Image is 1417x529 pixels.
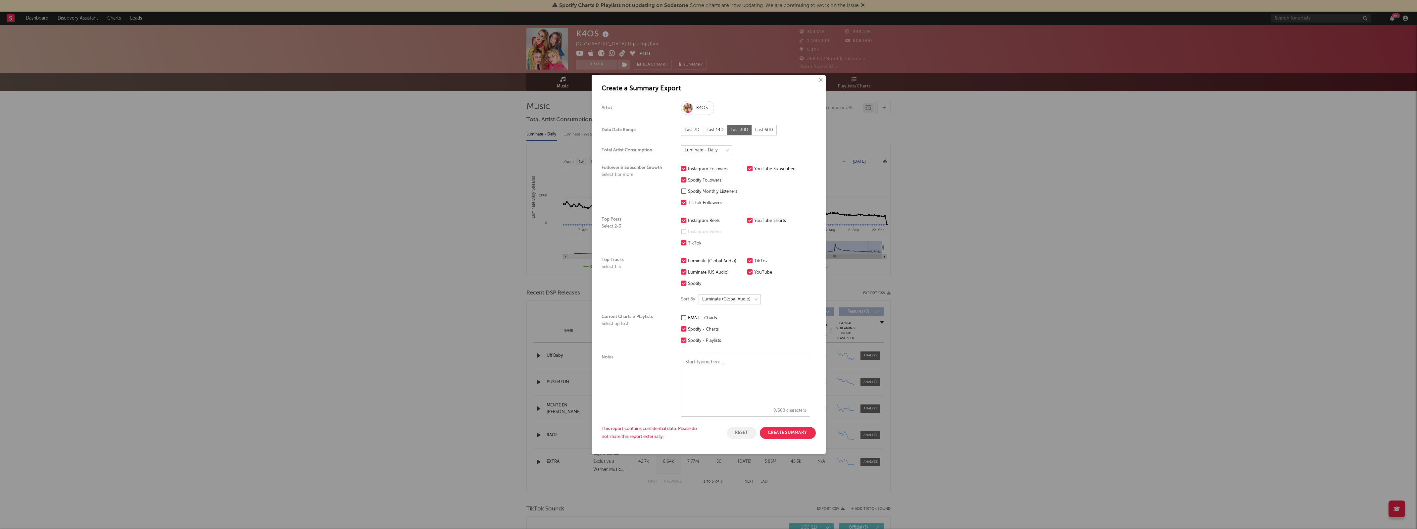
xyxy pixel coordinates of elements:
[696,104,708,112] div: K4OS
[602,355,668,417] div: Notes
[688,337,744,345] div: Spotify - Playlists
[703,125,727,135] div: Last 14D
[754,165,810,173] div: YouTube Subscribers
[681,125,703,135] div: Last 7D
[688,177,744,185] div: Spotify Followers
[602,264,668,270] div: Select 1-5
[727,427,757,439] button: Reset
[602,224,668,229] div: Select 2-3
[602,321,668,327] div: Select up to 3
[688,326,744,334] div: Spotify - Charts
[688,314,744,322] div: BMAT - Charts
[688,188,744,196] div: Spotify Monthly Listeners
[602,172,668,178] div: Select 1 or more
[688,269,744,277] div: Luminate (US Audio)
[602,165,668,207] div: Follower & Subscriber Growth
[688,239,744,247] div: TikTok
[754,257,810,265] div: TikTok
[688,257,744,265] div: Luminate (Global Audio)
[688,228,744,236] div: Instagram Video
[602,105,668,111] div: Artist
[602,148,668,153] div: Total Artist Consumption
[688,280,744,288] div: Spotify
[602,314,668,345] div: Current Charts & Playlists
[752,125,777,135] div: Last 60D
[602,257,668,304] div: Top Tracks
[688,165,744,173] div: Instagram Followers
[681,405,810,416] div: 0 /500 characters
[754,217,810,225] div: YouTube Shorts
[688,217,744,225] div: Instagram Reels
[688,199,744,207] div: TikTok Followers
[602,128,668,133] div: Data Date Range
[681,295,695,303] label: Sort By
[727,125,752,135] div: Last 30D
[602,217,668,247] div: Top Posts
[602,425,701,441] div: This report contains confidential data. Please do not share this report externally.
[817,77,824,84] button: ×
[602,85,816,93] h1: Create a Summary Export
[754,269,810,277] div: YouTube
[760,427,816,439] button: Create Summary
